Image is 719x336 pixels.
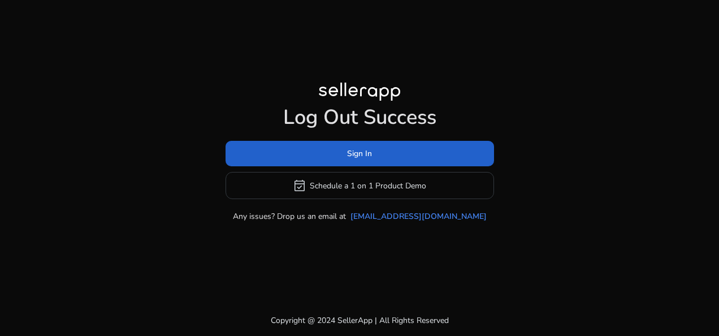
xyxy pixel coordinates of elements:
span: Sign In [347,148,372,160]
button: Sign In [226,141,494,166]
button: event_availableSchedule a 1 on 1 Product Demo [226,172,494,199]
h1: Log Out Success [226,105,494,130]
a: [EMAIL_ADDRESS][DOMAIN_NAME] [350,210,487,222]
span: event_available [293,179,306,192]
p: Any issues? Drop us an email at [233,210,346,222]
